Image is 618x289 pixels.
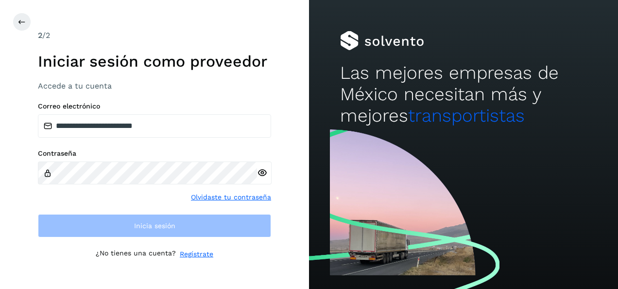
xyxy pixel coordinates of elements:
label: Correo electrónico [38,102,271,110]
h1: Iniciar sesión como proveedor [38,52,271,71]
h3: Accede a tu cuenta [38,81,271,90]
span: 2 [38,31,42,40]
div: /2 [38,30,271,41]
span: Inicia sesión [134,222,175,229]
label: Contraseña [38,149,271,158]
span: transportistas [408,105,525,126]
p: ¿No tienes una cuenta? [96,249,176,259]
a: Olvidaste tu contraseña [191,192,271,202]
a: Regístrate [180,249,213,259]
h2: Las mejores empresas de México necesitan más y mejores [340,62,587,127]
button: Inicia sesión [38,214,271,237]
